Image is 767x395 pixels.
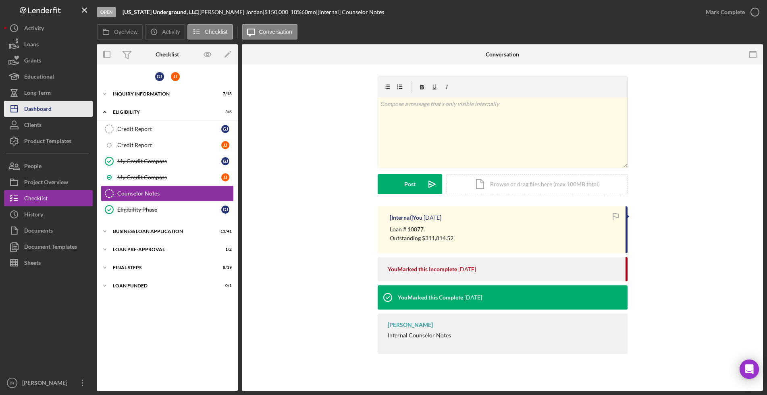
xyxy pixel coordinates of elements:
div: Mark Complete [706,4,745,20]
div: Credit Report [117,126,221,132]
div: 7 / 18 [217,91,232,96]
div: Grants [24,52,41,71]
label: Conversation [259,29,293,35]
button: People [4,158,93,174]
button: Documents [4,222,93,239]
div: Open Intercom Messenger [740,360,759,379]
div: Conversation [486,51,519,58]
a: My Credit CompassJJ [101,169,234,185]
button: Checklist [4,190,93,206]
button: Long-Term [4,85,93,101]
div: [PERSON_NAME] Jordan | [200,9,264,15]
time: 2025-09-11 18:20 [464,294,482,301]
button: Clients [4,117,93,133]
div: [PERSON_NAME] [20,375,73,393]
button: Conversation [242,24,298,39]
div: 13 / 41 [217,229,232,234]
div: [Internal] You [390,214,422,221]
label: Overview [114,29,137,35]
div: LOAN FUNDED [113,283,212,288]
div: Product Templates [24,133,71,151]
div: Sheets [24,255,41,273]
div: Clients [24,117,42,135]
button: Loans [4,36,93,52]
button: Sheets [4,255,93,271]
div: 3 / 6 [217,110,232,114]
div: Checklist [24,190,48,208]
label: Activity [162,29,180,35]
button: Grants [4,52,93,69]
div: My Credit Compass [117,158,221,164]
button: History [4,206,93,222]
div: 1 / 2 [217,247,232,252]
div: My Credit Compass [117,174,221,181]
b: [US_STATE] Underground, LLC [123,8,198,15]
button: Dashboard [4,101,93,117]
span: $150,000 [264,8,288,15]
div: Checklist [156,51,179,58]
div: You Marked this Incomplete [388,266,457,272]
a: My Credit CompassGJ [101,153,234,169]
div: [PERSON_NAME] [388,322,433,328]
div: Credit Report [117,142,221,148]
a: Credit ReportJJ [101,137,234,153]
div: You Marked this Complete [398,294,463,301]
div: ELIGIBILITY [113,110,212,114]
div: Open [97,7,116,17]
div: 60 mo [301,9,316,15]
p: Outstanding $311,814.52 [390,234,453,243]
a: Counselor Notes [101,185,234,202]
div: Document Templates [24,239,77,257]
div: Dashboard [24,101,52,119]
button: Educational [4,69,93,85]
p: Loan # 10877. [390,225,453,234]
button: IN[PERSON_NAME] [4,375,93,391]
div: Loans [24,36,39,54]
a: Eligibility PhaseGJ [101,202,234,218]
div: G J [221,125,229,133]
div: Counselor Notes [117,190,233,197]
div: | [Internal] Counselor Notes [316,9,384,15]
div: INQUIRY INFORMATION [113,91,212,96]
button: Document Templates [4,239,93,255]
a: Credit ReportGJ [101,121,234,137]
div: Project Overview [24,174,68,192]
button: Post [378,174,442,194]
button: Activity [145,24,185,39]
div: 8 / 19 [217,265,232,270]
div: BUSINESS LOAN APPLICATION [113,229,212,234]
div: 0 / 1 [217,283,232,288]
div: FINAL STEPS [113,265,212,270]
button: Project Overview [4,174,93,190]
button: Checklist [187,24,233,39]
div: G J [155,72,164,81]
div: History [24,206,43,225]
text: IN [10,381,14,385]
div: G J [221,157,229,165]
div: Activity [24,20,44,38]
div: Documents [24,222,53,241]
div: | [123,9,200,15]
button: Product Templates [4,133,93,149]
div: LOAN PRE-APPROVAL [113,247,212,252]
div: J J [221,141,229,149]
button: Activity [4,20,93,36]
time: 2025-09-11 18:28 [424,214,441,221]
div: Long-Term [24,85,51,103]
div: G J [221,206,229,214]
div: J J [171,72,180,81]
